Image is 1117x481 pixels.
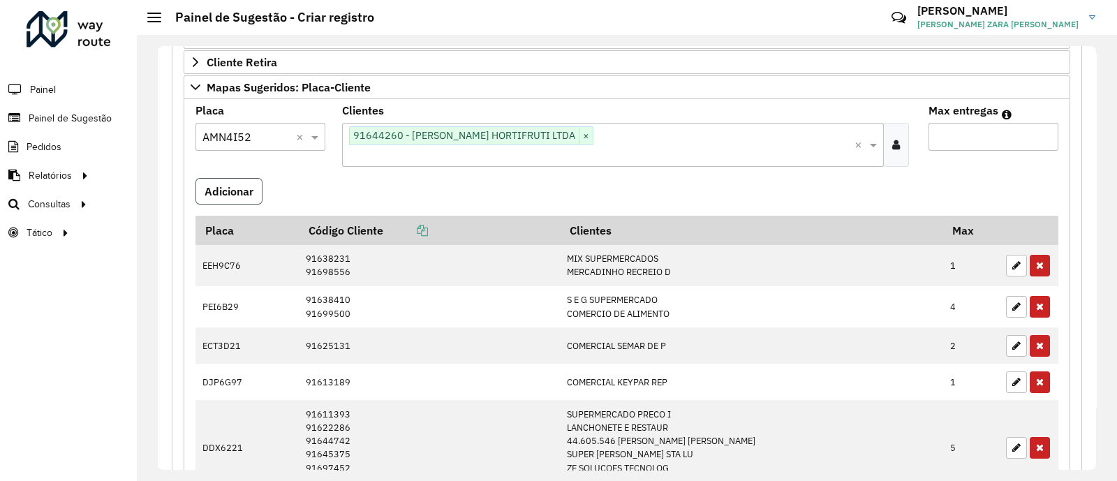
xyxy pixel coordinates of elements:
a: Mapas Sugeridos: Placa-Cliente [184,75,1070,99]
em: Máximo de clientes que serão colocados na mesma rota com os clientes informados [1002,109,1012,120]
td: 2 [943,327,999,364]
span: Mapas Sugeridos: Placa-Cliente [207,82,371,93]
td: PEI6B29 [195,286,299,327]
td: DJP6G97 [195,364,299,400]
a: Copiar [383,223,428,237]
a: Cliente Retira [184,50,1070,74]
span: Clear all [855,136,866,153]
span: Clear all [296,128,308,145]
button: Adicionar [195,178,262,205]
a: Contato Rápido [884,3,914,33]
td: 1 [943,364,999,400]
td: COMERCIAL KEYPAR REP [560,364,943,400]
span: Painel de Sugestão [29,111,112,126]
td: ECT3D21 [195,327,299,364]
label: Max entregas [929,102,998,119]
span: Cliente Retira [207,57,277,68]
span: [PERSON_NAME] ZARA [PERSON_NAME] [917,18,1079,31]
td: 91638231 91698556 [299,245,560,286]
td: S E G SUPERMERCADO COMERCIO DE ALIMENTO [560,286,943,327]
td: 4 [943,286,999,327]
th: Clientes [560,216,943,245]
td: 91625131 [299,327,560,364]
td: 91638410 91699500 [299,286,560,327]
td: 91613189 [299,364,560,400]
label: Placa [195,102,224,119]
td: COMERCIAL SEMAR DE P [560,327,943,364]
span: Tático [27,225,52,240]
td: MIX SUPERMERCADOS MERCADINHO RECREIO D [560,245,943,286]
th: Placa [195,216,299,245]
th: Max [943,216,999,245]
span: Relatórios [29,168,72,183]
span: Pedidos [27,140,61,154]
td: 1 [943,245,999,286]
th: Código Cliente [299,216,560,245]
span: Painel [30,82,56,97]
label: Clientes [342,102,384,119]
h3: [PERSON_NAME] [917,4,1079,17]
span: 91644260 - [PERSON_NAME] HORTIFRUTI LTDA [350,127,579,144]
span: × [579,128,593,145]
span: Consultas [28,197,71,212]
h2: Painel de Sugestão - Criar registro [161,10,374,25]
td: EEH9C76 [195,245,299,286]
